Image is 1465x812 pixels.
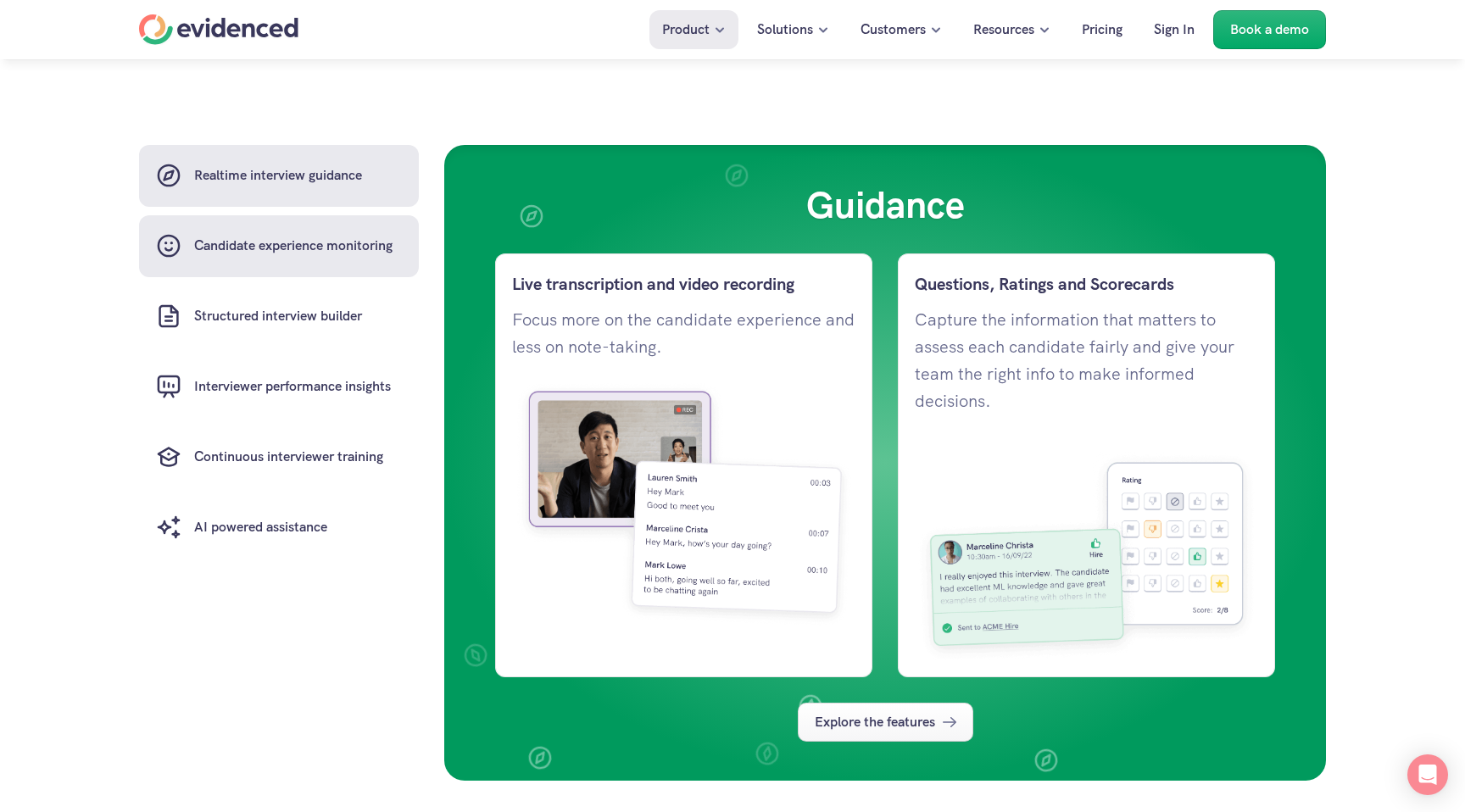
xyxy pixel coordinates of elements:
a: Pricing [1069,10,1135,49]
p: Sign In [1154,19,1195,41]
p: Pricing [1082,19,1122,41]
a: Interviewer performance insights [139,356,419,418]
a: Candidate experience monitoring [139,215,419,277]
p: Product [662,19,710,41]
a: Book a demo [1213,10,1326,49]
p: Book a demo [1230,19,1309,41]
h6: Structured interview builder [194,305,362,327]
div: Open Intercom Messenger [1407,754,1448,795]
p: Solutions [757,19,813,41]
p: Resources [973,19,1034,41]
h6: AI powered assistance [194,516,327,538]
a: Explore the features [798,703,973,742]
a: AI powered assistance [139,497,419,559]
h6: Candidate experience monitoring [194,235,393,257]
h6: Realtime interview guidance [194,164,362,186]
h6: Continuous interviewer training [194,446,383,468]
a: Continuous interviewer training [139,426,419,488]
a: Sign In [1141,10,1207,49]
p: Explore the features [815,711,935,733]
a: Structured interview builder [139,286,419,348]
a: Home [139,14,298,45]
p: Customers [861,19,926,41]
h6: Interviewer performance insights [194,375,391,398]
a: Realtime interview guidance [139,145,419,207]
